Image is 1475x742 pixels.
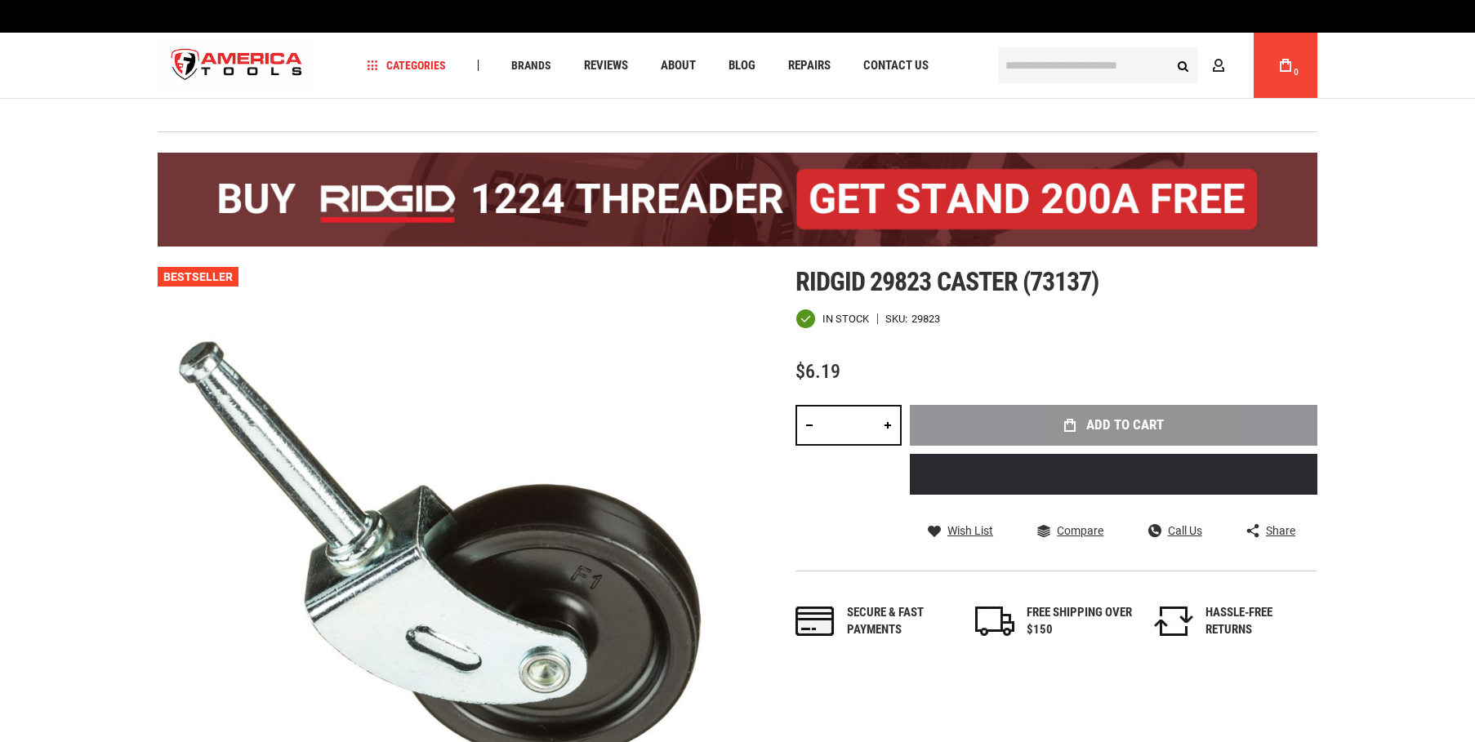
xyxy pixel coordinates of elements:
[158,35,316,96] a: store logo
[577,55,635,77] a: Reviews
[1168,525,1202,536] span: Call Us
[911,313,940,324] div: 29823
[781,55,838,77] a: Repairs
[653,55,703,77] a: About
[504,55,559,77] a: Brands
[847,604,953,639] div: Secure & fast payments
[1154,606,1193,636] img: returns
[661,60,696,72] span: About
[947,525,993,536] span: Wish List
[795,360,840,383] span: $6.19
[928,523,993,538] a: Wish List
[1167,50,1198,81] button: Search
[795,606,835,636] img: payments
[158,35,316,96] img: America Tools
[795,309,869,329] div: Availability
[795,266,1098,297] span: Ridgid 29823 caster (73137)
[1205,604,1312,639] div: HASSLE-FREE RETURNS
[1270,33,1301,98] a: 0
[1037,523,1103,538] a: Compare
[360,55,453,77] a: Categories
[856,55,936,77] a: Contact Us
[158,153,1317,247] img: BOGO: Buy the RIDGID® 1224 Threader (26092), get the 92467 200A Stand FREE!
[511,60,551,71] span: Brands
[729,60,755,72] span: Blog
[1294,68,1299,77] span: 0
[584,60,628,72] span: Reviews
[975,606,1014,636] img: shipping
[1266,525,1295,536] span: Share
[1148,523,1202,538] a: Call Us
[721,55,763,77] a: Blog
[885,313,911,324] strong: SKU
[788,60,831,72] span: Repairs
[1027,604,1133,639] div: FREE SHIPPING OVER $150
[1057,525,1103,536] span: Compare
[863,60,929,72] span: Contact Us
[368,60,446,71] span: Categories
[822,313,869,324] span: In stock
